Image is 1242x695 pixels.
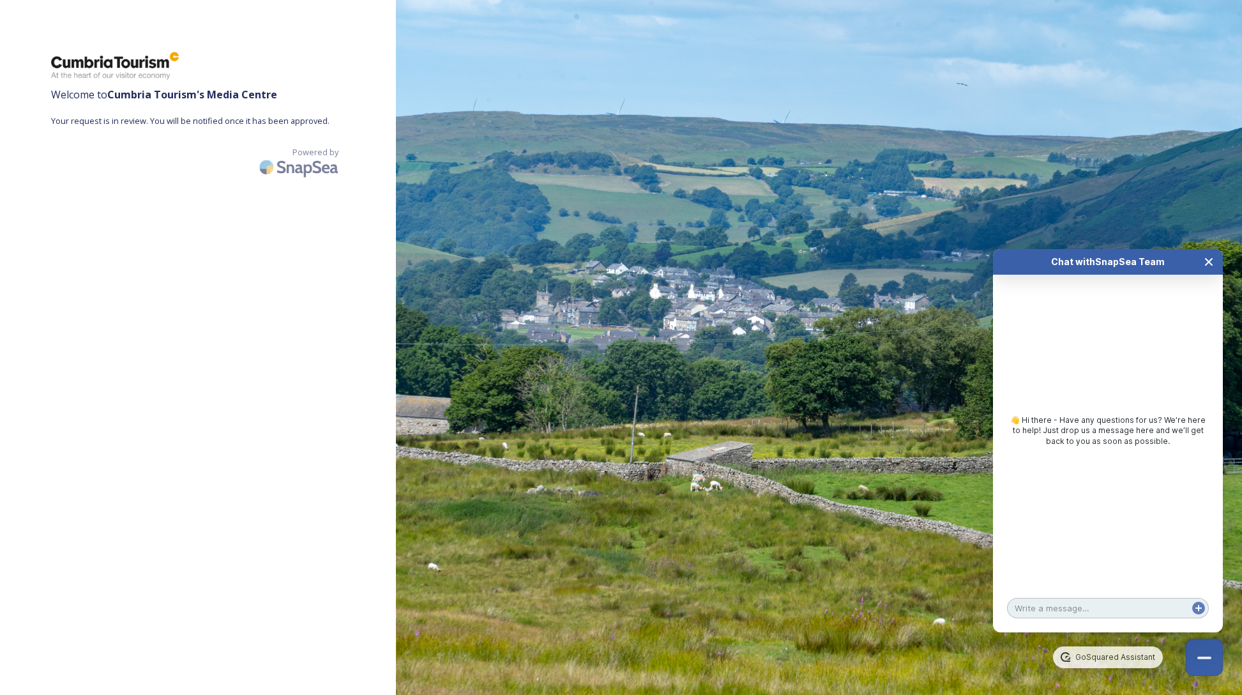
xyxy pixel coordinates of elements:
[107,88,277,102] strong: Cumbria Tourism 's Media Centre
[1195,249,1223,275] button: Close Chat
[51,87,345,102] span: Welcome to
[51,115,345,127] span: Your request is in review. You will be notified once it has been approved.
[1016,256,1200,268] div: Chat with SnapSea Team
[1006,415,1210,447] div: 👋 Hi there - Have any questions for us? We’re here to help! Just drop us a message here and we’ll...
[1053,646,1162,668] a: GoSquared Assistant
[255,152,345,182] img: SnapSea Logo
[51,51,179,80] img: ct_logo.png
[292,146,338,158] span: Powered by
[1186,639,1223,676] button: Close Chat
